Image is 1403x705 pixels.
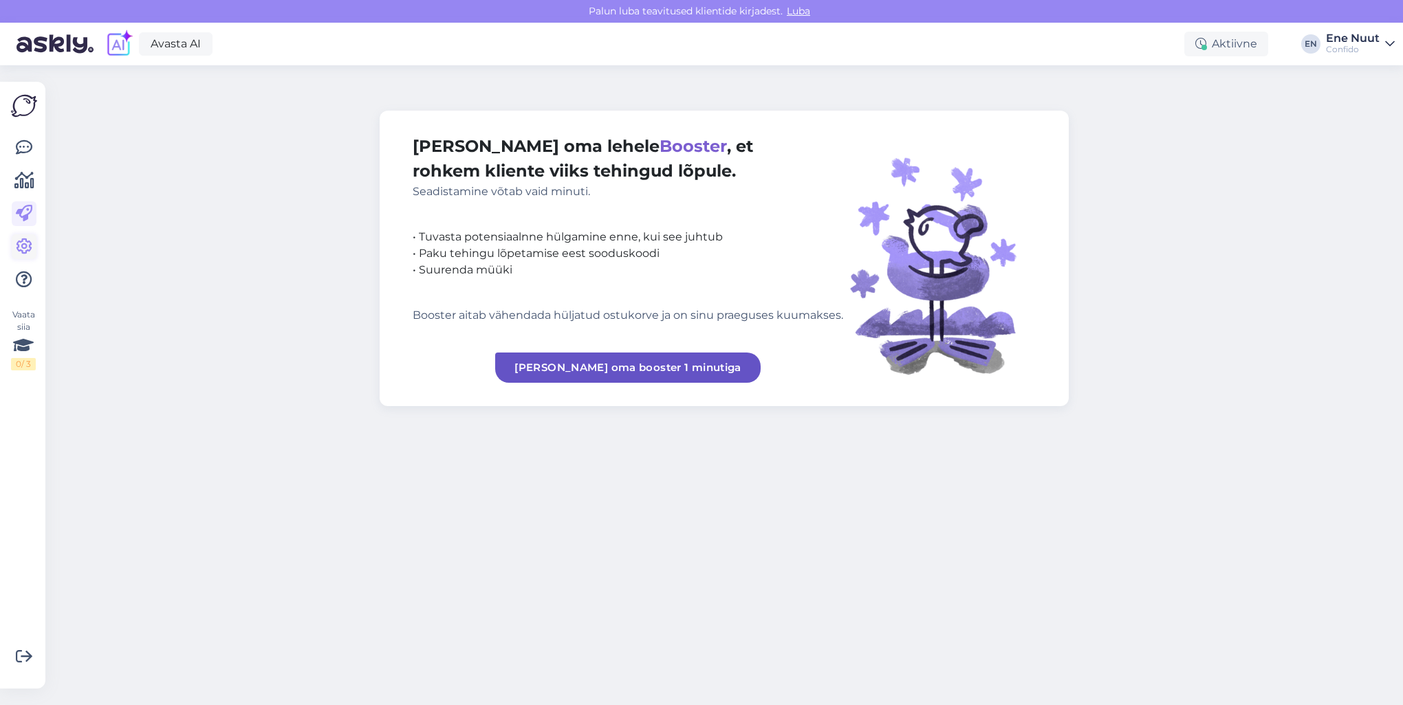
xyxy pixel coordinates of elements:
div: • Paku tehingu lõpetamise eest sooduskoodi [413,245,843,262]
a: Ene NuutConfido [1326,33,1395,55]
img: explore-ai [105,30,133,58]
div: [PERSON_NAME] oma lehele , et rohkem kliente viiks tehingud lõpule. [413,134,843,200]
div: Booster aitab vähendada hüljatud ostukorve ja on sinu praeguses kuumakses. [413,307,843,324]
a: [PERSON_NAME] oma booster 1 minutiga [495,352,761,383]
img: Askly Logo [11,93,37,119]
div: Vaata siia [11,309,36,370]
div: Seadistamine võtab vaid minuti. [413,183,843,200]
div: 0 / 3 [11,358,36,370]
div: Confido [1326,44,1380,55]
span: Luba [783,5,814,17]
div: Aktiivne [1184,32,1268,56]
img: illustration [843,134,1036,383]
div: EN [1301,34,1320,54]
div: • Suurenda müüki [413,262,843,278]
div: Ene Nuut [1326,33,1380,44]
a: Avasta AI [139,32,213,56]
span: Booster [660,136,727,156]
div: • Tuvasta potensiaalnne hülgamine enne, kui see juhtub [413,229,843,245]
